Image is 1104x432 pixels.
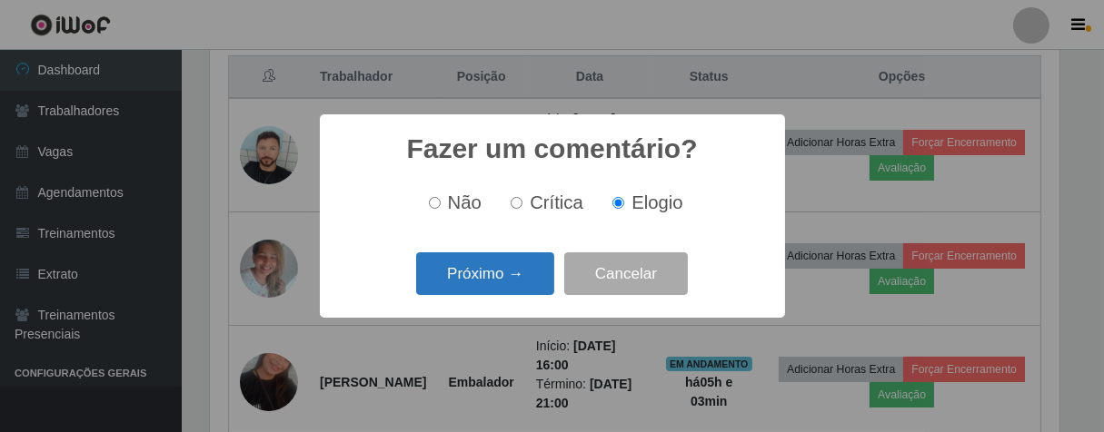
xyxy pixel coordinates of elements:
button: Próximo → [416,252,554,295]
input: Não [429,197,441,209]
span: Crítica [530,192,583,212]
h2: Fazer um comentário? [406,133,697,165]
span: Elogio [632,192,682,212]
button: Cancelar [564,252,688,295]
input: Elogio [612,197,624,209]
span: Não [448,192,482,212]
input: Crítica [511,197,522,209]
